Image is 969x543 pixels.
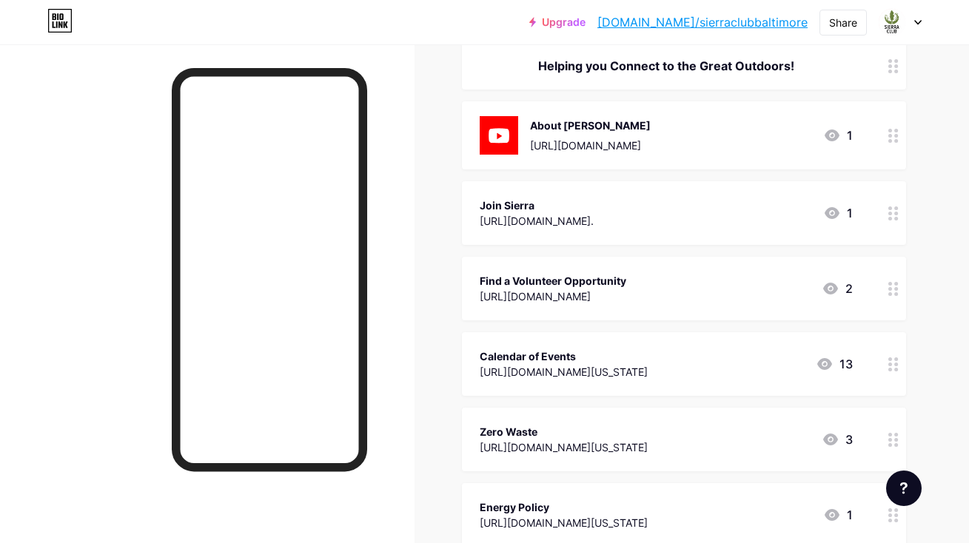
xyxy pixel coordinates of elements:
div: 1 [823,127,853,144]
div: [URL][DOMAIN_NAME]. [480,213,594,229]
div: Join Sierra [480,198,594,213]
div: Share [829,15,857,30]
div: [URL][DOMAIN_NAME][US_STATE] [480,439,648,455]
div: Helping you Connect to the Great Outdoors! [480,57,853,75]
div: 2 [822,280,853,297]
div: 3 [822,431,853,448]
div: [URL][DOMAIN_NAME][US_STATE] [480,364,648,380]
div: Energy Policy [480,499,648,515]
div: [URL][DOMAIN_NAME] [530,138,651,153]
img: sierraclubbaltimore [878,8,906,36]
div: 13 [816,355,853,373]
img: About Sierra [480,116,518,155]
div: [URL][DOMAIN_NAME] [480,289,626,304]
div: Calendar of Events [480,348,648,364]
div: Find a Volunteer Opportunity [480,273,626,289]
a: Upgrade [529,16,586,28]
div: [URL][DOMAIN_NAME][US_STATE] [480,515,648,530]
div: 1 [823,204,853,222]
div: About [PERSON_NAME] [530,118,651,133]
a: [DOMAIN_NAME]/sierraclubbaltimore [597,13,808,31]
div: 1 [823,506,853,524]
div: Zero Waste [480,424,648,439]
